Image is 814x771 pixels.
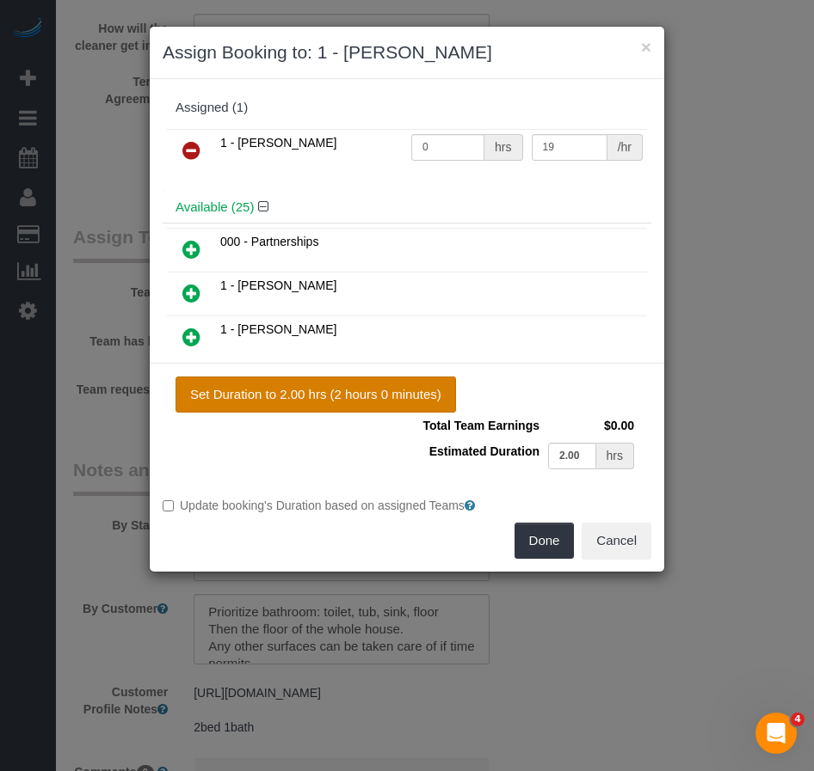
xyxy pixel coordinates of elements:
td: Total Team Earnings [418,413,544,438]
td: $0.00 [544,413,638,438]
span: 1 - [PERSON_NAME] [220,136,336,150]
label: Update booking's Duration based on assigned Teams [163,497,651,514]
div: /hr [607,134,643,161]
div: hrs [596,443,634,469]
button: Set Duration to 2.00 hrs (2 hours 0 minutes) [176,376,456,413]
h3: Assign Booking to: 1 - [PERSON_NAME] [163,40,651,65]
span: 4 [791,713,805,726]
span: 1 - [PERSON_NAME] [220,322,336,336]
span: 1 - [PERSON_NAME] [220,278,336,292]
span: Estimated Duration [429,444,540,458]
span: 000 - Partnerships [220,235,318,248]
h4: Available (25) [176,200,638,215]
iframe: Intercom live chat [755,713,797,754]
div: hrs [484,134,522,161]
button: Cancel [582,523,651,559]
input: Update booking's Duration based on assigned Teams [163,500,174,511]
div: Assigned (1) [176,101,638,115]
button: × [641,38,651,56]
button: Done [515,523,575,559]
